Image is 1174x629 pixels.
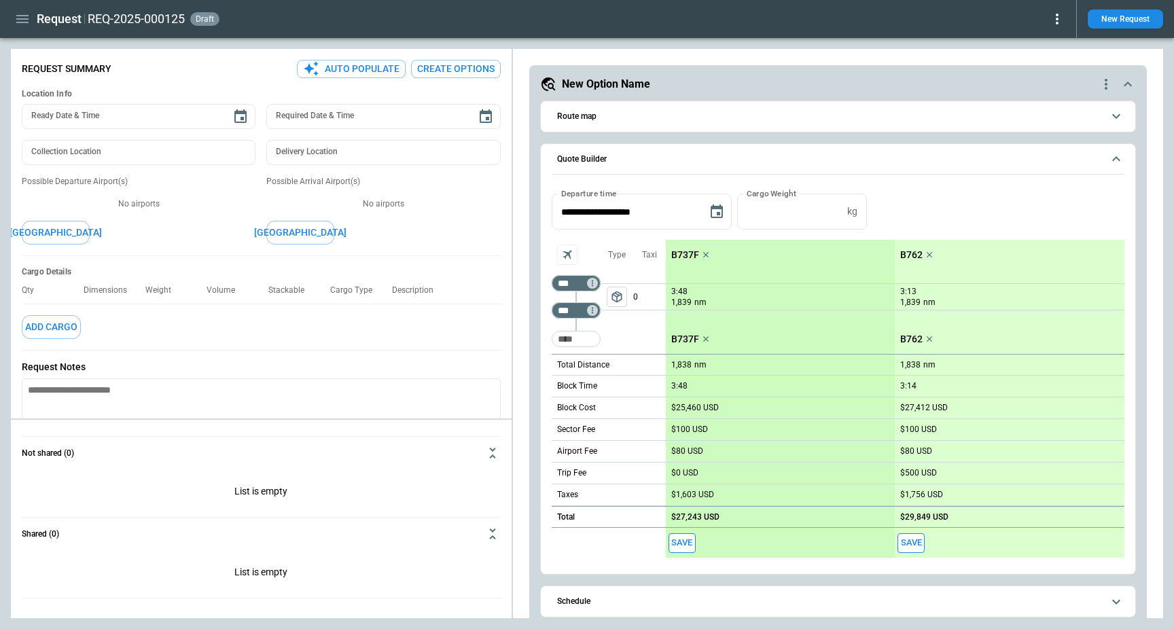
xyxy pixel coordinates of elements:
[552,275,601,291] div: Too short
[266,198,500,210] p: No airports
[557,112,597,121] h6: Route map
[557,245,577,265] span: Aircraft selection
[22,89,501,99] h6: Location Info
[747,187,796,199] label: Cargo Weight
[193,14,217,24] span: draft
[703,198,730,226] button: Choose date, selected date is Sep 16, 2025
[552,101,1124,132] button: Route map
[266,176,500,187] p: Possible Arrival Airport(s)
[669,533,696,553] span: Save this aircraft quote and copy details to clipboard
[22,221,90,245] button: [GEOGRAPHIC_DATA]
[900,490,943,500] p: $1,756 USD
[557,424,595,435] p: Sector Fee
[22,550,501,598] div: Not shared (0)
[392,285,444,295] p: Description
[561,187,617,199] label: Departure time
[1098,76,1114,92] div: quote-option-actions
[552,194,1124,558] div: Quote Builder
[610,290,624,304] span: package_2
[22,176,255,187] p: Possible Departure Airport(s)
[330,285,383,295] p: Cargo Type
[671,446,703,456] p: $80 USD
[22,267,501,277] h6: Cargo Details
[900,512,948,522] p: $29,849 USD
[22,550,501,598] p: List is empty
[22,315,81,339] button: Add Cargo
[900,425,937,435] p: $100 USD
[671,425,708,435] p: $100 USD
[666,240,1124,558] div: scrollable content
[557,380,597,392] p: Block Time
[669,533,696,553] button: Save
[22,469,501,517] p: List is empty
[268,285,315,295] p: Stackable
[671,512,719,522] p: $27,243 USD
[88,11,185,27] h2: REQ-2025-000125
[671,249,699,261] p: B737F
[557,446,597,457] p: Airport Fee
[897,533,925,553] button: Save
[552,302,601,319] div: Too short
[22,437,501,469] button: Not shared (0)
[900,403,948,413] p: $27,412 USD
[84,285,138,295] p: Dimensions
[540,76,1136,92] button: New Option Namequote-option-actions
[694,297,707,308] p: nm
[642,249,657,261] p: Taxi
[207,285,246,295] p: Volume
[22,285,45,295] p: Qty
[608,249,626,261] p: Type
[671,403,719,413] p: $25,460 USD
[227,103,254,130] button: Choose date
[671,334,699,345] p: B737F
[671,490,714,500] p: $1,603 USD
[22,63,111,75] p: Request Summary
[22,530,59,539] h6: Shared (0)
[557,513,575,522] h6: Total
[900,381,917,391] p: 3:14
[22,361,501,373] p: Request Notes
[900,334,923,345] p: B762
[22,518,501,550] button: Shared (0)
[411,60,501,78] button: Create Options
[22,198,255,210] p: No airports
[847,206,857,217] p: kg
[557,467,586,479] p: Trip Fee
[900,287,917,297] p: 3:13
[557,597,590,606] h6: Schedule
[557,402,596,414] p: Block Cost
[552,144,1124,175] button: Quote Builder
[557,155,607,164] h6: Quote Builder
[472,103,499,130] button: Choose date
[633,284,666,310] p: 0
[900,297,921,308] p: 1,839
[900,249,923,261] p: B762
[22,449,74,458] h6: Not shared (0)
[694,359,707,371] p: nm
[923,359,936,371] p: nm
[900,360,921,370] p: 1,838
[607,287,627,307] button: left aligned
[557,489,578,501] p: Taxes
[552,586,1124,617] button: Schedule
[22,469,501,517] div: Not shared (0)
[671,381,688,391] p: 3:48
[552,331,601,347] div: Too short
[671,287,688,297] p: 3:48
[1088,10,1163,29] button: New Request
[897,533,925,553] span: Save this aircraft quote and copy details to clipboard
[562,77,650,92] h5: New Option Name
[297,60,406,78] button: Auto Populate
[671,468,698,478] p: $0 USD
[923,297,936,308] p: nm
[607,287,627,307] span: Type of sector
[266,221,334,245] button: [GEOGRAPHIC_DATA]
[900,446,932,456] p: $80 USD
[671,297,692,308] p: 1,839
[671,360,692,370] p: 1,838
[900,468,937,478] p: $500 USD
[557,359,609,371] p: Total Distance
[145,285,182,295] p: Weight
[37,11,82,27] h1: Request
